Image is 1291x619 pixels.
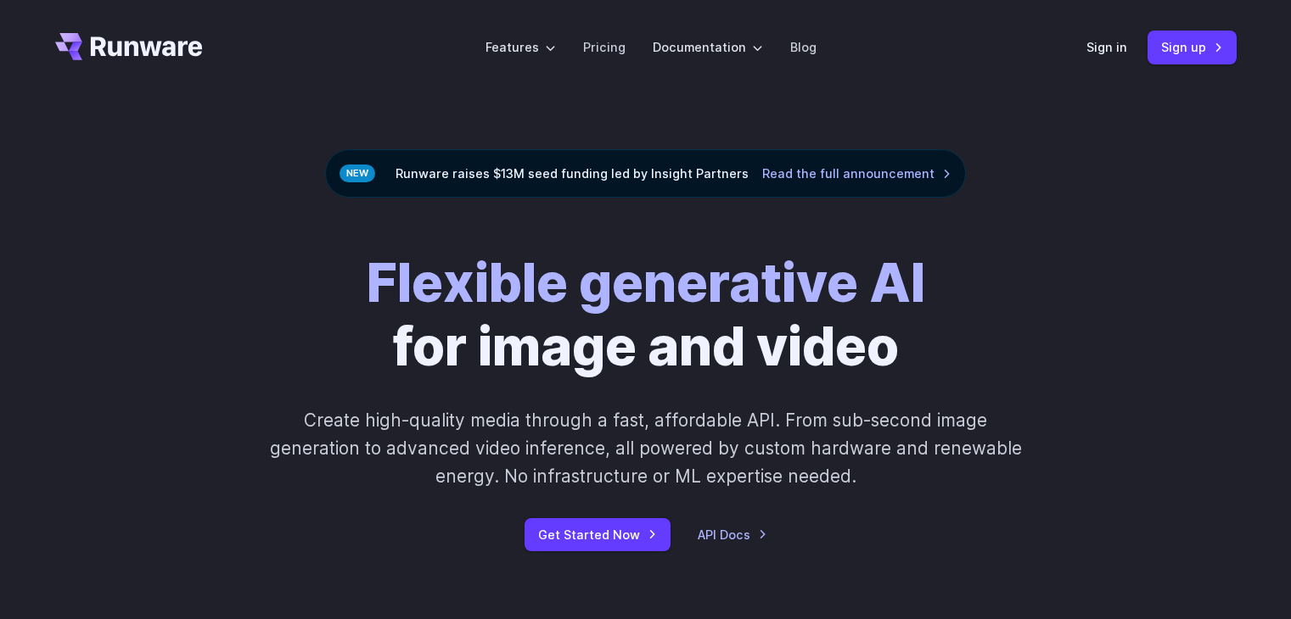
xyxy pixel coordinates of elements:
[1086,37,1127,57] a: Sign in
[367,252,925,379] h1: for image and video
[525,518,671,551] a: Get Started Now
[1148,31,1237,64] a: Sign up
[790,37,817,57] a: Blog
[486,37,556,57] label: Features
[583,37,626,57] a: Pricing
[367,251,925,315] strong: Flexible generative AI
[653,37,763,57] label: Documentation
[698,525,767,544] a: API Docs
[55,33,203,60] a: Go to /
[325,149,966,198] div: Runware raises $13M seed funding led by Insight Partners
[267,406,1024,491] p: Create high-quality media through a fast, affordable API. From sub-second image generation to adv...
[762,164,951,183] a: Read the full announcement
